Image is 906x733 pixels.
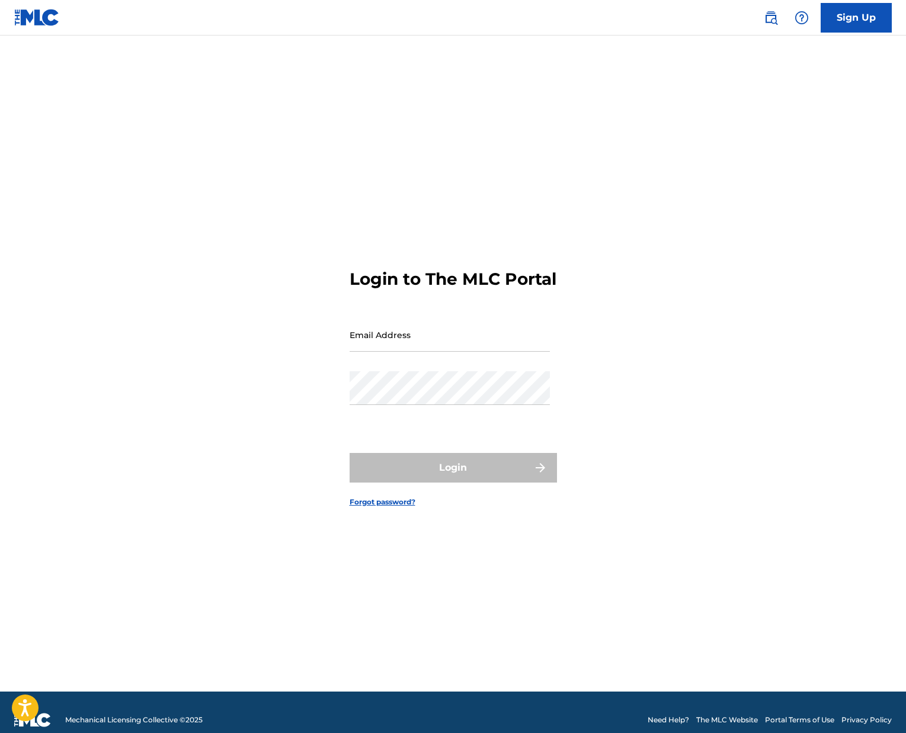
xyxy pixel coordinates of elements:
[696,715,758,725] a: The MLC Website
[765,715,834,725] a: Portal Terms of Use
[14,713,51,727] img: logo
[841,715,892,725] a: Privacy Policy
[350,497,415,507] a: Forgot password?
[350,269,556,290] h3: Login to The MLC Portal
[759,6,783,30] a: Public Search
[795,11,809,25] img: help
[764,11,778,25] img: search
[14,9,60,26] img: MLC Logo
[65,715,203,725] span: Mechanical Licensing Collective © 2025
[821,3,892,33] a: Sign Up
[648,715,689,725] a: Need Help?
[790,6,814,30] div: Help
[847,676,906,733] iframe: Chat Widget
